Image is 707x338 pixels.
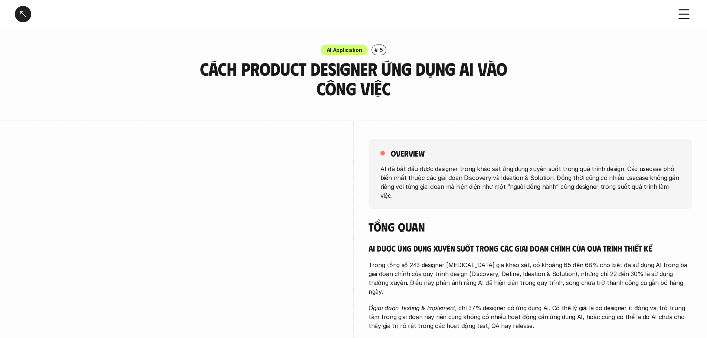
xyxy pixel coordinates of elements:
[196,59,511,98] h3: Cách Product Designer ứng dụng AI vào công việc
[391,148,425,158] h5: overview
[369,243,692,253] h5: AI được ứng dụng xuyên suốt trong các giai đoạn chính của quá trình thiết kế
[380,46,383,54] p: 5
[374,47,378,53] h6: #
[369,260,692,296] p: Trong tổng số 243 designer [MEDICAL_DATA] gia khảo sát, có khoảng 65 đến 68% cho biết đã sử dụng ...
[380,164,680,200] p: AI đã bắt đầu được designer trong khảo sát ứng dụng xuyên suốt trong quá trình design. Các usecas...
[327,46,362,54] p: AI Application
[369,220,692,234] h4: Tổng quan
[369,303,692,330] p: Ở , chỉ 37% designer có ứng dụng AI. Có thể lý giải là do designer ít đóng vai trò trung tâm tron...
[373,304,455,312] em: giai đoạn Testing & Implement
